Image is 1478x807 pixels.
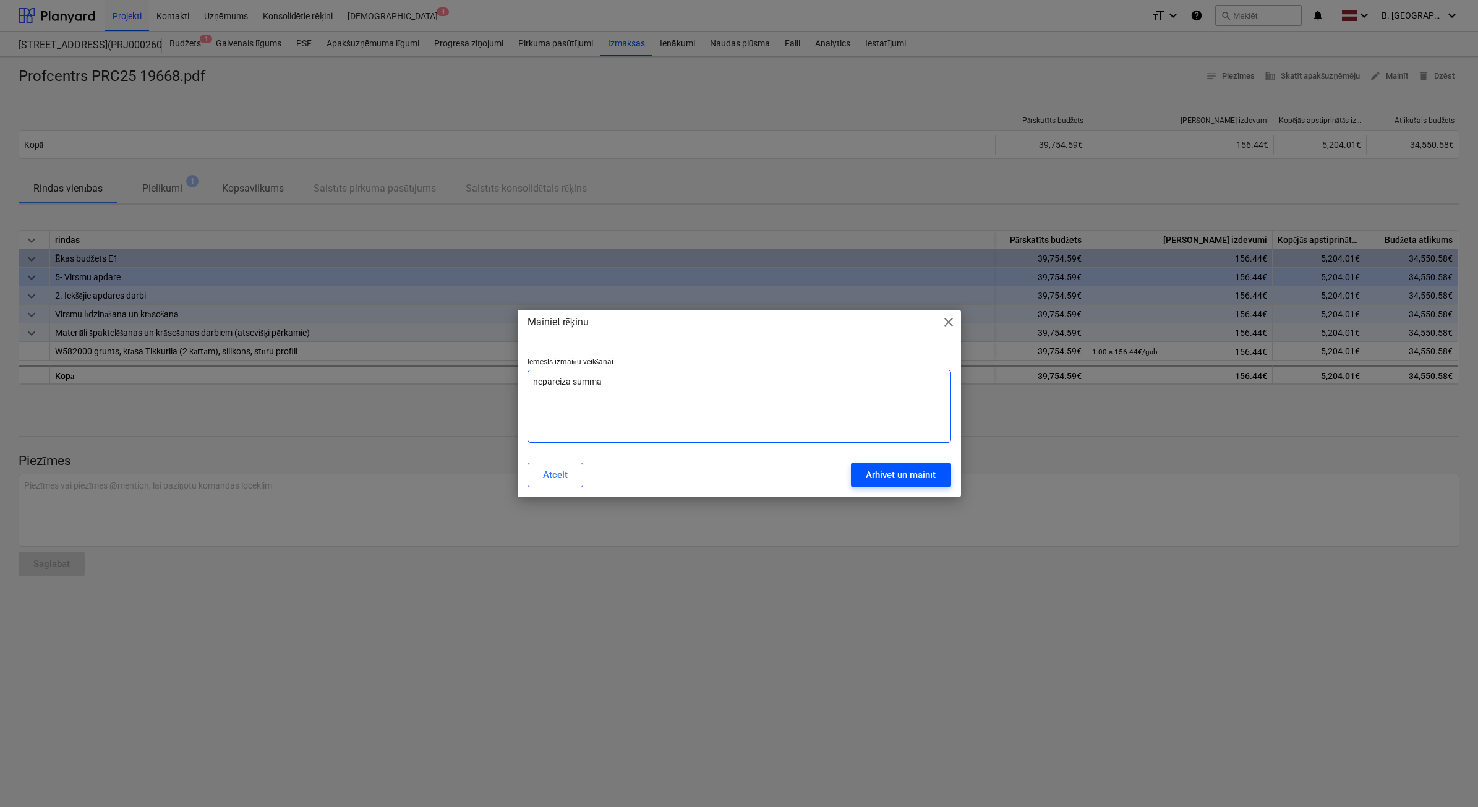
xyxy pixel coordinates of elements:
[941,315,956,330] span: close
[528,463,583,487] button: Atcelt
[543,467,568,483] div: Atcelt
[528,370,951,443] textarea: nepareiza summa
[528,315,589,330] p: Mainiet rēķinu
[866,467,936,483] div: Arhivēt un mainīt
[851,463,951,487] button: Arhivēt un mainīt
[528,357,951,370] p: Iemesls izmaiņu veikšanai
[1416,748,1478,807] iframe: Chat Widget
